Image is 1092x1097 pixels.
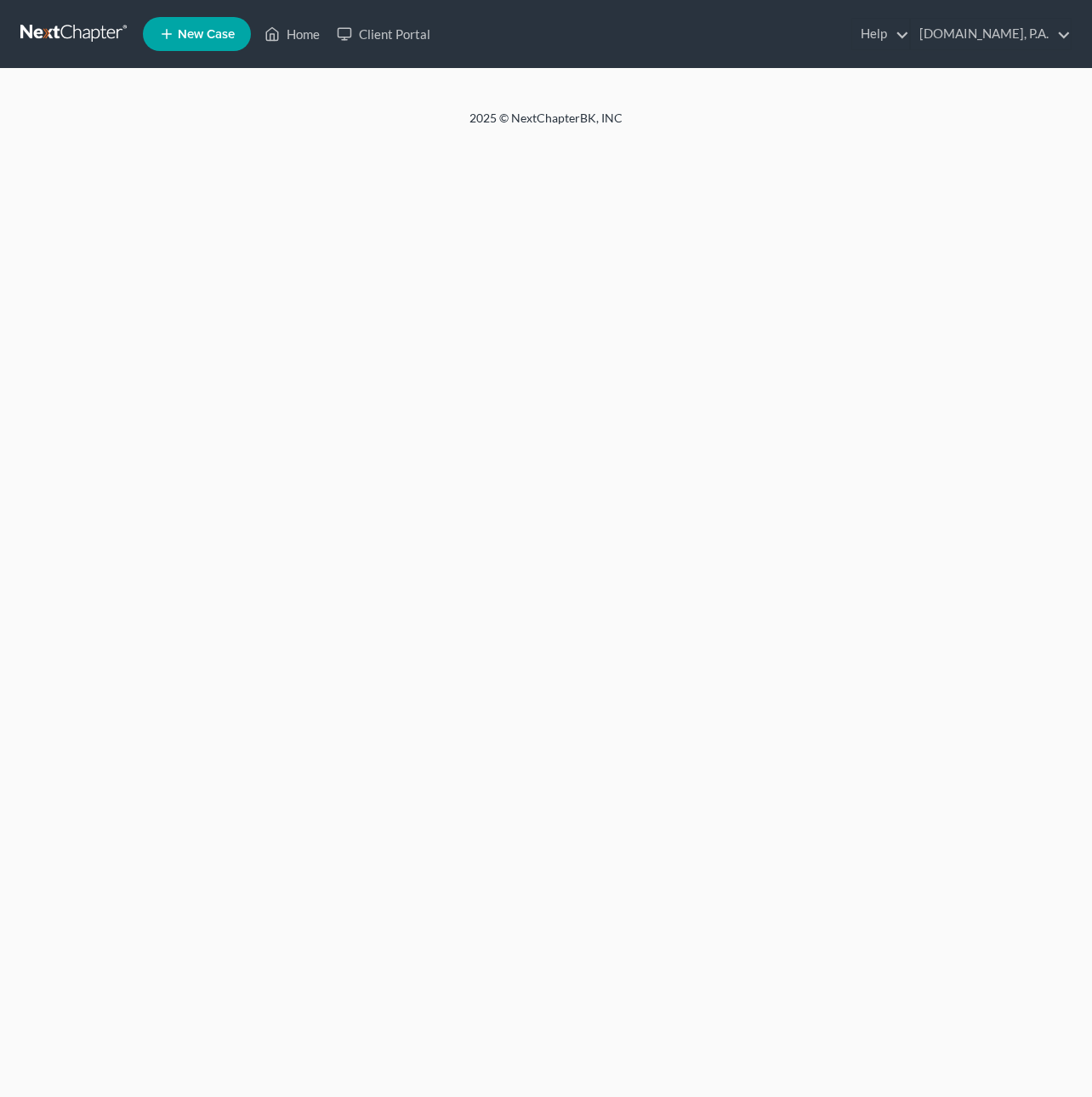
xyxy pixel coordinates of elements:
new-legal-case-button: New Case [143,17,251,51]
a: [DOMAIN_NAME], P.A. [911,19,1071,49]
a: Client Portal [328,19,439,49]
div: 2025 © NextChapterBK, INC [61,110,1031,140]
a: Home [256,19,328,49]
a: Help [852,19,909,49]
